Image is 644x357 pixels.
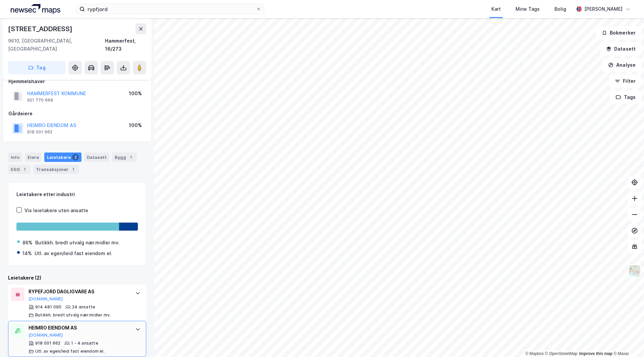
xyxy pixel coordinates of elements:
button: Datasett [600,42,641,56]
button: [DOMAIN_NAME] [29,296,63,302]
div: Butikkh. bredt utvalg nær.midler mv. [35,239,120,247]
a: Mapbox [525,351,544,356]
div: 2 [72,154,79,161]
div: RYPEFJORD DAGLIGVARE AS [29,288,128,296]
div: Bygg [112,153,137,162]
div: 86% [22,239,33,247]
div: Utl. av egen/leid fast eiendom el. [35,349,105,354]
div: 24 ansatte [72,304,95,310]
div: Transaksjoner [33,165,79,174]
div: [STREET_ADDRESS] [8,23,74,34]
button: Tags [610,91,641,104]
input: Søk på adresse, matrikkel, gårdeiere, leietakere eller personer [85,4,256,14]
div: ESG [8,165,31,174]
button: Filter [609,74,641,88]
div: Gårdeiere [8,110,146,118]
div: Eiere [25,153,42,162]
div: Hjemmelshaver [8,77,146,85]
button: Tag [8,61,66,74]
div: Hammerfest, 16/273 [105,37,146,53]
button: Analyse [602,58,641,72]
div: 1 [70,166,76,173]
div: 9610, [GEOGRAPHIC_DATA], [GEOGRAPHIC_DATA] [8,37,105,53]
div: 100% [129,121,142,129]
div: 914 481 090 [35,304,61,310]
div: 1 [127,154,134,161]
div: Butikkh. bredt utvalg nær.midler mv. [35,312,111,318]
div: HEIMRO EIENDOM AS [29,324,128,332]
div: Info [8,153,22,162]
div: [PERSON_NAME] [584,5,623,13]
div: Utl. av egen/leid fast eiendom el. [35,249,112,257]
div: 100% [129,90,142,98]
div: 1 [21,166,28,173]
div: Kontrollprogram for chat [610,325,644,357]
div: 918 001 662 [35,341,60,346]
img: Z [628,264,641,277]
div: Leietakere [44,153,82,162]
div: Datasett [84,153,109,162]
div: Leietakere (2) [8,274,146,282]
div: 921 770 669 [27,98,53,103]
a: OpenStreetMap [545,351,578,356]
a: Improve this map [579,351,612,356]
img: logo.a4113a55bc3d86da70a041830d287a7e.svg [11,4,60,14]
div: Vis leietakere uten ansatte [24,206,88,215]
div: 14% [22,249,32,257]
div: Bolig [554,5,566,13]
div: Leietakere etter industri [16,190,138,198]
div: Kart [491,5,501,13]
div: 918 001 662 [27,129,52,135]
button: [DOMAIN_NAME] [29,333,63,338]
button: Bokmerker [596,26,641,40]
div: 1 - 4 ansatte [71,341,98,346]
div: Mine Tags [516,5,540,13]
iframe: Chat Widget [610,325,644,357]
